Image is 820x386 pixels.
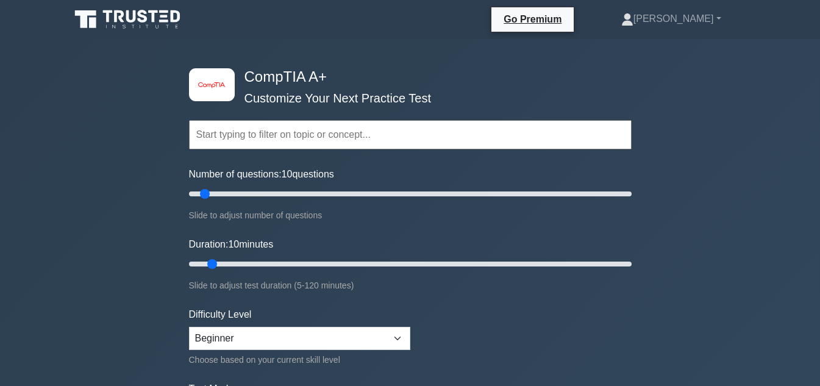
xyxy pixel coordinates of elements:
span: 10 [228,239,239,249]
input: Start typing to filter on topic or concept... [189,120,632,149]
a: [PERSON_NAME] [592,7,750,31]
label: Duration: minutes [189,237,274,252]
label: Difficulty Level [189,307,252,322]
label: Number of questions: questions [189,167,334,182]
div: Slide to adjust test duration (5-120 minutes) [189,278,632,293]
div: Slide to adjust number of questions [189,208,632,223]
a: Go Premium [496,12,569,27]
div: Choose based on your current skill level [189,352,410,367]
h4: CompTIA A+ [240,68,572,86]
span: 10 [282,169,293,179]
